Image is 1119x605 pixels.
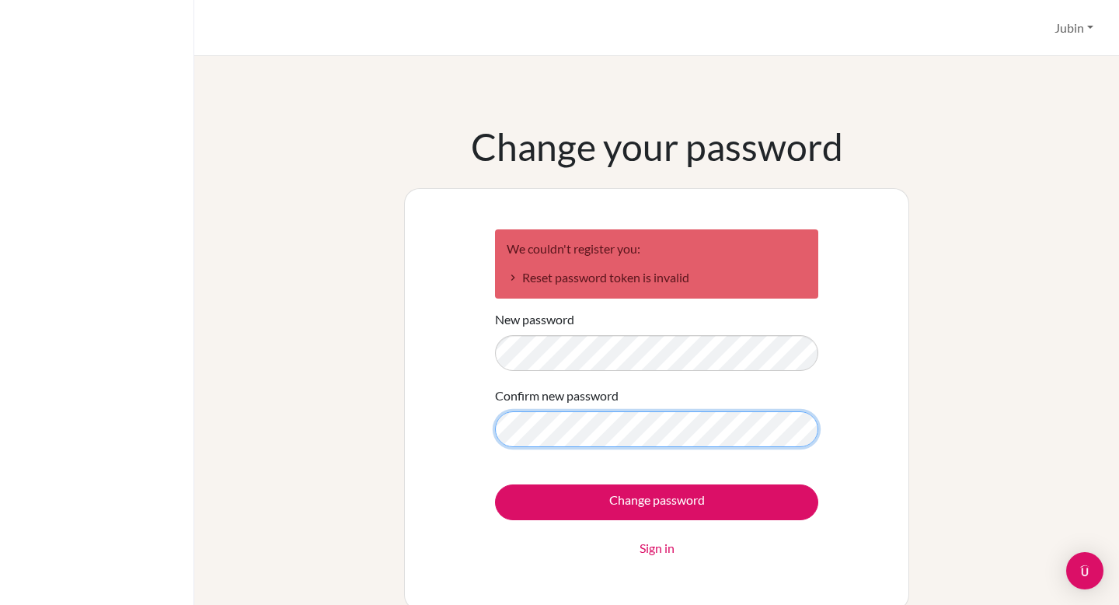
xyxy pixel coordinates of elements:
[1048,13,1100,43] button: Jubin
[1066,552,1103,589] div: Open Intercom Messenger
[471,124,843,170] h1: Change your password
[507,241,807,256] h2: We couldn't register you:
[640,539,675,558] a: Sign in
[495,310,574,329] label: New password
[495,484,818,520] input: Change password
[507,268,807,287] li: Reset password token is invalid
[495,386,619,405] label: Confirm new password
